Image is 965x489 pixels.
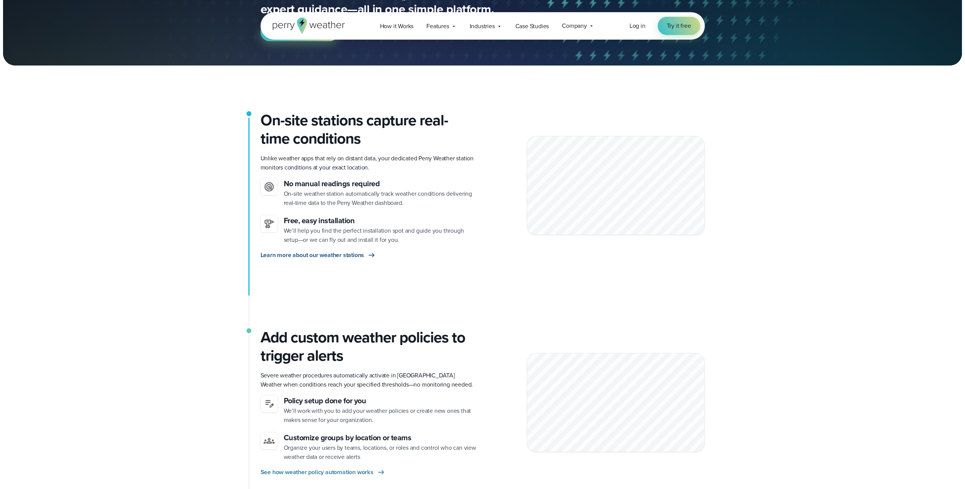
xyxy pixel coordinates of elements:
p: We’ll work with you to add your weather policies or create new ones that makes sense for your org... [284,406,477,425]
h4: Customize groups by location or teams [284,432,477,443]
span: Features [426,22,449,31]
a: Try it free [658,17,700,35]
h3: Add custom weather policies to trigger alerts [261,328,477,365]
a: See how weather policy automation works [261,468,386,477]
a: How it Works [374,18,420,34]
span: Case Studies [515,22,549,31]
span: How it Works [380,22,414,31]
span: See how weather policy automation works [261,468,374,477]
span: Company [562,21,587,30]
h2: On-site stations capture real-time conditions [261,111,477,148]
span: Try it free [667,21,691,30]
p: Unlike weather apps that rely on distant data, your dedicated Perry Weather station monitors cond... [261,154,477,172]
h3: Free, easy installation [284,215,477,226]
h3: No manual readings required [284,178,477,189]
p: Severe weather procedures automatically activate in [GEOGRAPHIC_DATA] Weather when conditions rea... [261,371,477,389]
p: We’ll help you find the perfect installation spot and guide you through setup—or we can fly out a... [284,226,477,244]
a: Log in [630,21,645,30]
p: On-site weather station automatically track weather conditions delivering real-time data to the P... [284,189,477,208]
a: Case Studies [509,18,556,34]
h4: Policy setup done for you [284,395,477,406]
span: Industries [470,22,495,31]
p: Organize your users by teams, locations, or roles and control who can view weather data or receiv... [284,443,477,462]
span: Learn more about our weather stations [261,251,364,260]
a: Learn more about our weather stations [261,251,377,260]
